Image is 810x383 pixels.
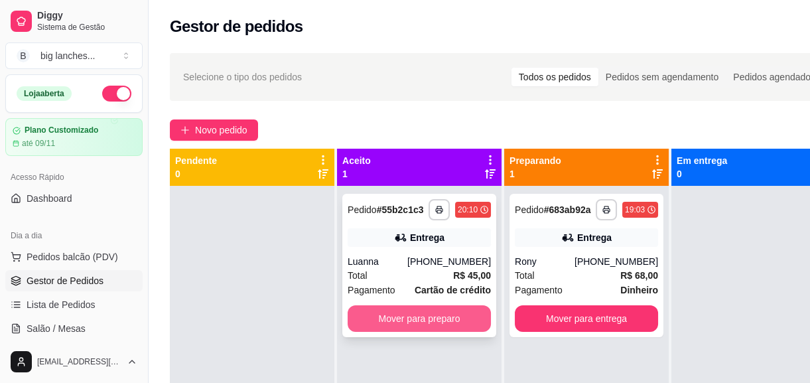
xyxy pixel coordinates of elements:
[27,322,86,335] span: Salão / Mesas
[515,204,544,215] span: Pedido
[511,68,598,86] div: Todos os pedidos
[27,274,103,287] span: Gestor de Pedidos
[509,154,561,167] p: Preparando
[37,10,137,22] span: Diggy
[458,204,478,215] div: 20:10
[37,356,121,367] span: [EMAIL_ADDRESS][DOMAIN_NAME]
[170,119,258,141] button: Novo pedido
[5,270,143,291] a: Gestor de Pedidos
[453,270,491,281] strong: R$ 45,00
[5,246,143,268] button: Pedidos balcão (PDV)
[180,125,190,135] span: plus
[5,318,143,339] a: Salão / Mesas
[37,22,137,33] span: Sistema de Gestão
[27,298,96,311] span: Lista de Pedidos
[17,86,72,101] div: Loja aberta
[5,225,143,246] div: Dia a dia
[183,70,302,84] span: Selecione o tipo dos pedidos
[577,231,612,244] div: Entrega
[25,125,98,135] article: Plano Customizado
[348,283,395,297] span: Pagamento
[22,138,55,149] article: até 09/11
[5,42,143,69] button: Select a team
[620,270,658,281] strong: R$ 68,00
[5,5,143,37] a: DiggySistema de Gestão
[598,68,726,86] div: Pedidos sem agendamento
[515,268,535,283] span: Total
[5,294,143,315] a: Lista de Pedidos
[5,167,143,188] div: Acesso Rápido
[175,154,217,167] p: Pendente
[407,255,491,268] div: [PHONE_NUMBER]
[515,283,563,297] span: Pagamento
[27,192,72,205] span: Dashboard
[170,16,303,37] h2: Gestor de pedidos
[574,255,658,268] div: [PHONE_NUMBER]
[40,49,96,62] div: big lanches ...
[5,188,143,209] a: Dashboard
[27,250,118,264] span: Pedidos balcão (PDV)
[377,204,424,215] strong: # 55b2c1c3
[544,204,591,215] strong: # 683ab92a
[625,204,645,215] div: 19:03
[195,123,247,137] span: Novo pedido
[5,118,143,156] a: Plano Customizadoaté 09/11
[5,346,143,378] button: [EMAIL_ADDRESS][DOMAIN_NAME]
[342,167,371,181] p: 1
[348,305,491,332] button: Mover para preparo
[102,86,131,102] button: Alterar Status
[348,268,368,283] span: Total
[677,154,727,167] p: Em entrega
[410,231,444,244] div: Entrega
[342,154,371,167] p: Aceito
[17,49,30,62] span: B
[348,204,377,215] span: Pedido
[515,255,574,268] div: Rony
[677,167,727,181] p: 0
[175,167,217,181] p: 0
[620,285,658,295] strong: Dinheiro
[415,285,491,295] strong: Cartão de crédito
[348,255,407,268] div: Luanna
[509,167,561,181] p: 1
[515,305,658,332] button: Mover para entrega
